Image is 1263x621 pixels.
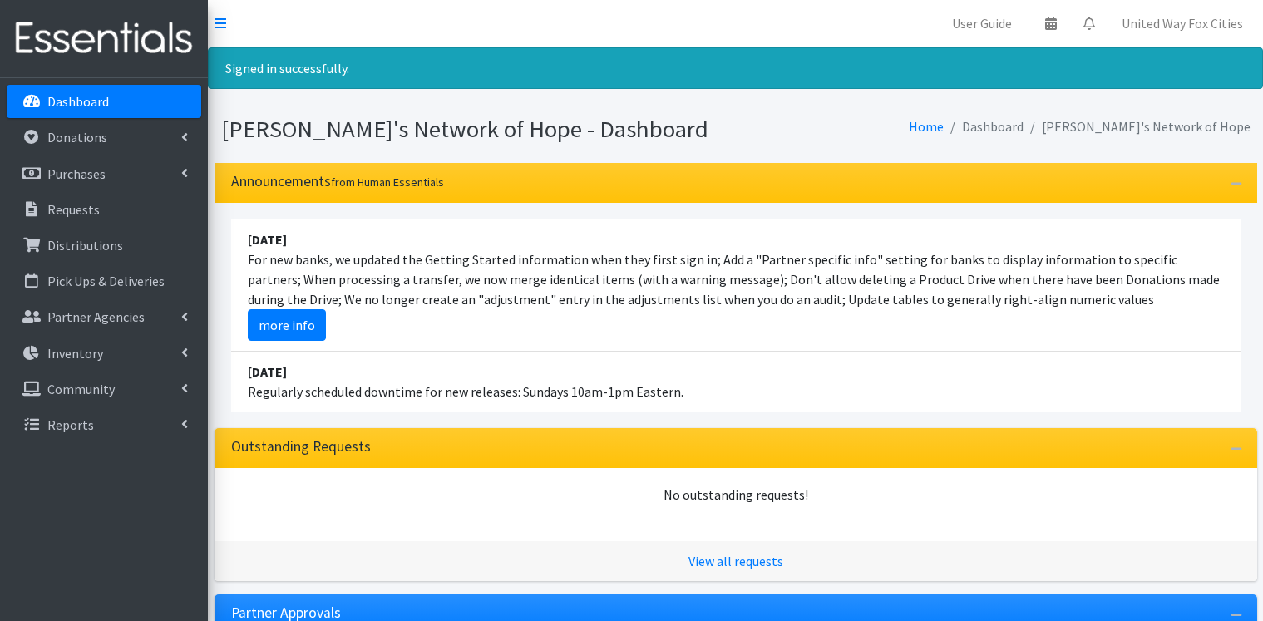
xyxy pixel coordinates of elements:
p: Dashboard [47,93,109,110]
a: Purchases [7,157,201,190]
p: Purchases [47,165,106,182]
a: Donations [7,121,201,154]
img: HumanEssentials [7,11,201,67]
div: No outstanding requests! [231,485,1241,505]
a: Home [909,118,944,135]
a: Distributions [7,229,201,262]
h3: Announcements [231,173,444,190]
li: Dashboard [944,115,1024,139]
small: from Human Essentials [331,175,444,190]
a: Requests [7,193,201,226]
a: View all requests [688,553,783,569]
p: Reports [47,416,94,433]
p: Community [47,381,115,397]
a: Inventory [7,337,201,370]
div: Signed in successfully. [208,47,1263,89]
li: [PERSON_NAME]'s Network of Hope [1024,115,1251,139]
p: Donations [47,129,107,145]
h3: Outstanding Requests [231,438,371,456]
a: Reports [7,408,201,441]
p: Distributions [47,237,123,254]
a: User Guide [939,7,1025,40]
a: Partner Agencies [7,300,201,333]
strong: [DATE] [248,363,287,380]
li: For new banks, we updated the Getting Started information when they first sign in; Add a "Partner... [231,219,1241,352]
a: Pick Ups & Deliveries [7,264,201,298]
p: Partner Agencies [47,308,145,325]
a: Community [7,372,201,406]
h1: [PERSON_NAME]'s Network of Hope - Dashboard [221,115,730,144]
p: Pick Ups & Deliveries [47,273,165,289]
a: more info [248,309,326,341]
li: Regularly scheduled downtime for new releases: Sundays 10am-1pm Eastern. [231,352,1241,412]
strong: [DATE] [248,231,287,248]
p: Requests [47,201,100,218]
p: Inventory [47,345,103,362]
a: Dashboard [7,85,201,118]
a: United Way Fox Cities [1108,7,1256,40]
